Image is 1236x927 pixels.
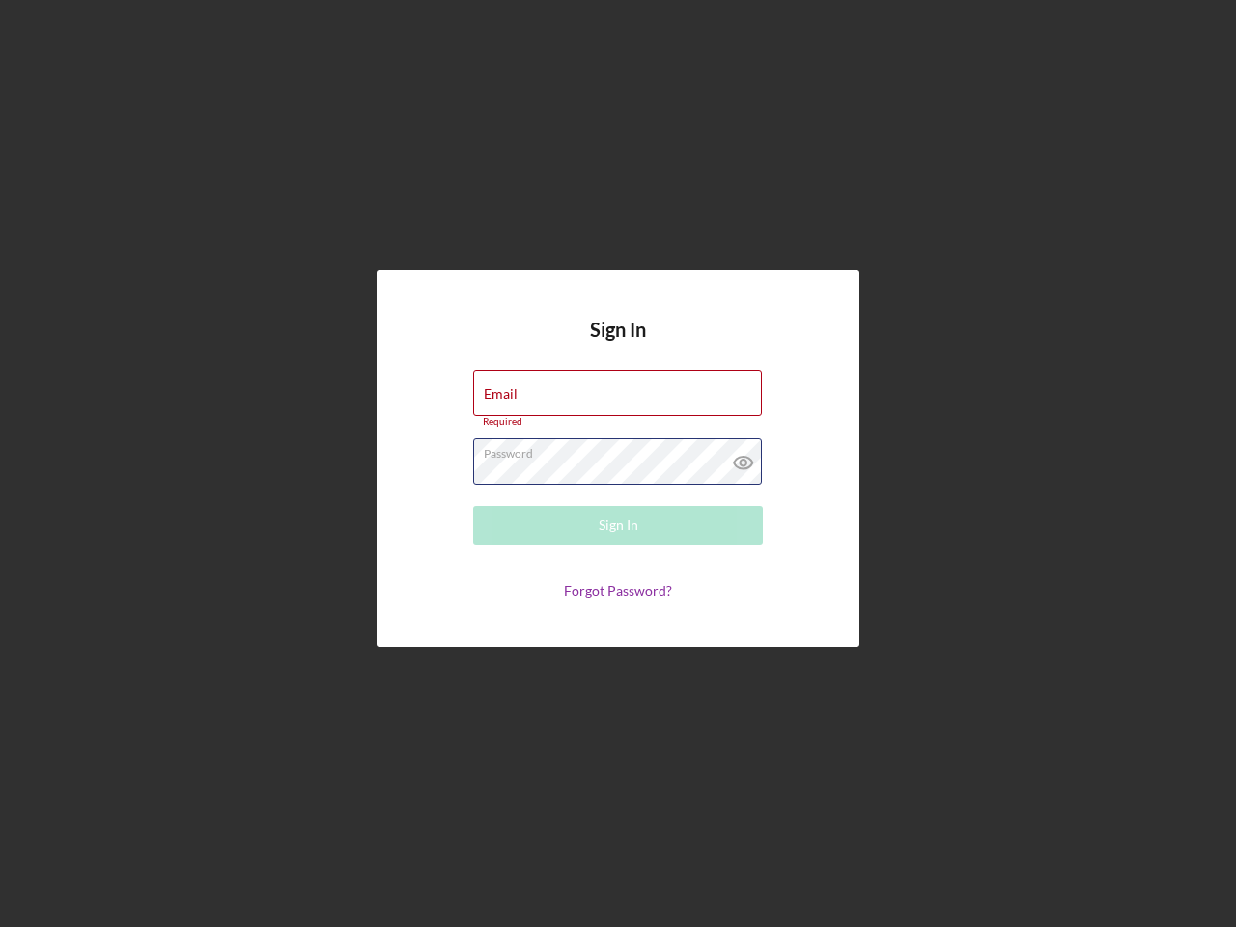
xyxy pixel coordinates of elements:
h4: Sign In [590,319,646,370]
div: Sign In [599,506,638,545]
button: Sign In [473,506,763,545]
label: Password [484,439,762,461]
label: Email [484,386,518,402]
div: Required [473,416,763,428]
a: Forgot Password? [564,582,672,599]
